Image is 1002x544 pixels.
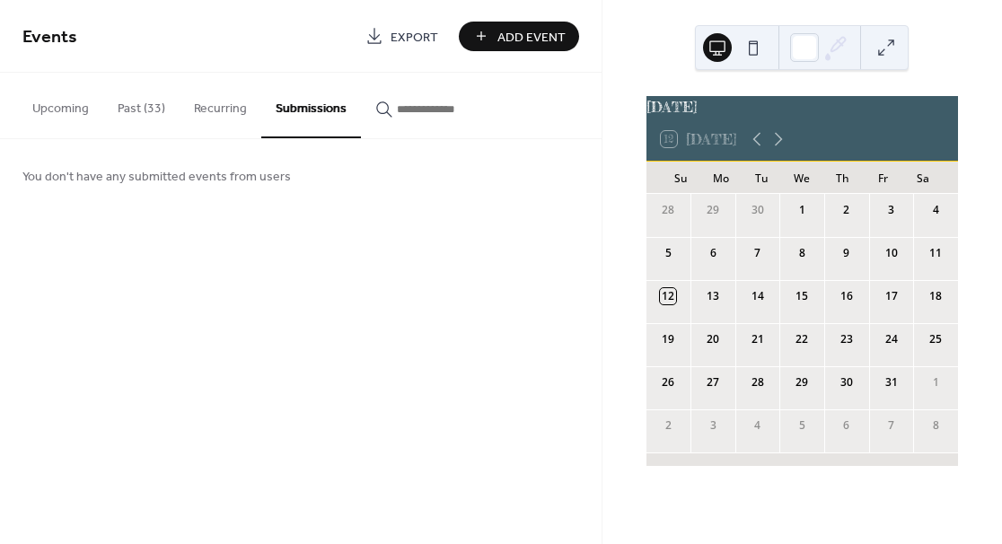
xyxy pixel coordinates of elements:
div: 11 [927,245,944,261]
div: 1 [794,202,810,218]
button: Upcoming [18,73,103,136]
button: Recurring [180,73,261,136]
div: [DATE] [646,96,958,118]
div: 4 [750,417,766,434]
div: 2 [660,417,676,434]
div: 23 [839,331,855,347]
div: 7 [750,245,766,261]
div: 28 [660,202,676,218]
div: 20 [705,331,721,347]
a: Export [352,22,452,51]
div: 12 [660,288,676,304]
div: 5 [794,417,810,434]
div: 6 [705,245,721,261]
span: Export [391,28,438,47]
div: Mo [701,162,742,194]
div: 13 [705,288,721,304]
div: 6 [839,417,855,434]
div: 29 [705,202,721,218]
div: 18 [927,288,944,304]
div: 31 [883,374,900,390]
div: 14 [750,288,766,304]
div: 8 [794,245,810,261]
div: 30 [839,374,855,390]
button: Add Event [459,22,579,51]
div: We [782,162,822,194]
div: 1 [927,374,944,390]
div: 28 [750,374,766,390]
div: 27 [705,374,721,390]
div: 24 [883,331,900,347]
div: 17 [883,288,900,304]
div: 22 [794,331,810,347]
span: Events [22,20,77,55]
div: 30 [750,202,766,218]
div: 8 [927,417,944,434]
div: 2 [839,202,855,218]
div: Tu [742,162,782,194]
div: 25 [927,331,944,347]
div: Fr [863,162,903,194]
div: Th [822,162,863,194]
div: 15 [794,288,810,304]
div: 26 [660,374,676,390]
div: 5 [660,245,676,261]
button: Past (33) [103,73,180,136]
div: Su [661,162,701,194]
div: 3 [705,417,721,434]
span: Add Event [497,28,566,47]
div: Sa [903,162,944,194]
div: 21 [750,331,766,347]
div: 3 [883,202,900,218]
div: 10 [883,245,900,261]
div: 4 [927,202,944,218]
div: 9 [839,245,855,261]
div: 19 [660,331,676,347]
button: Submissions [261,73,361,138]
div: 29 [794,374,810,390]
div: 16 [839,288,855,304]
div: 7 [883,417,900,434]
span: You don't have any submitted events from users [22,168,291,187]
